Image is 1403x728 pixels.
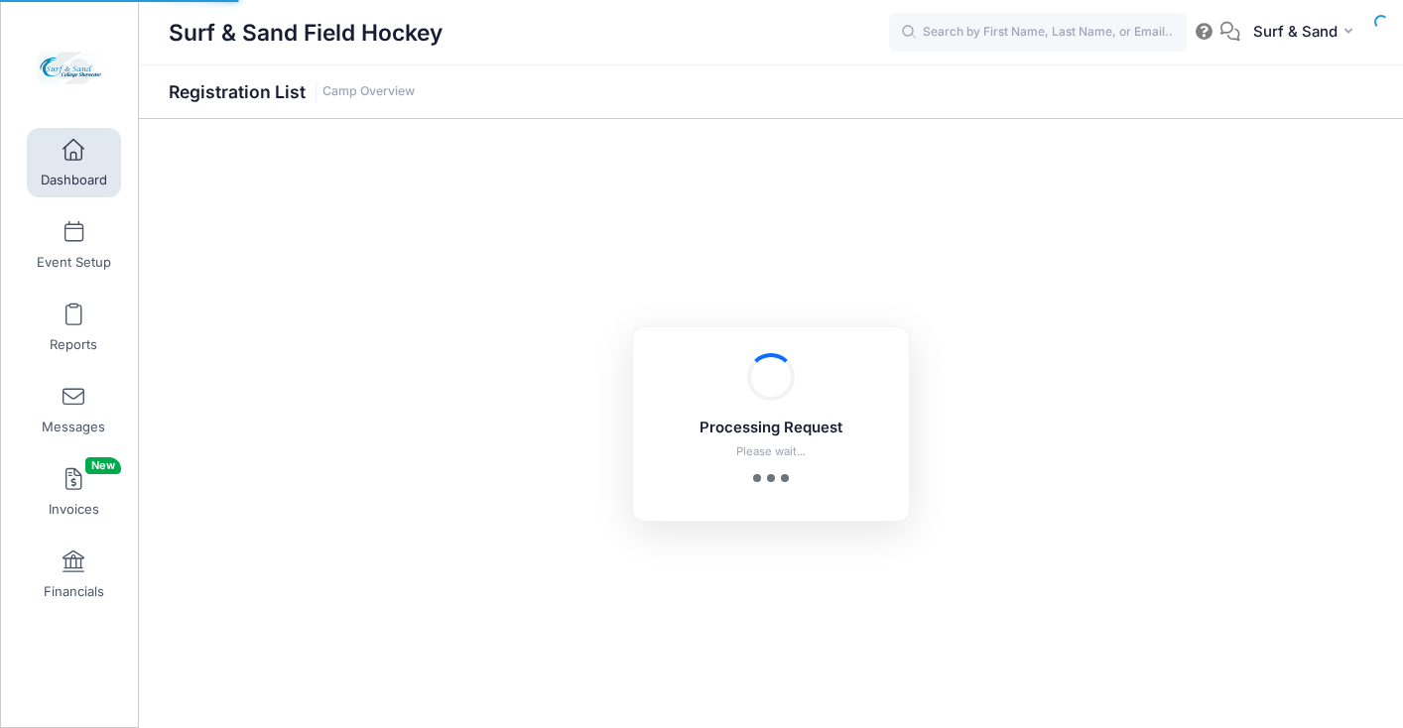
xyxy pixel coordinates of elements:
[1,21,140,115] a: Surf & Sand Field Hockey
[322,84,415,99] a: Camp Overview
[27,128,121,197] a: Dashboard
[659,443,883,460] p: Please wait...
[49,501,99,518] span: Invoices
[27,457,121,527] a: InvoicesNew
[85,457,121,474] span: New
[37,254,111,271] span: Event Setup
[42,419,105,435] span: Messages
[27,210,121,280] a: Event Setup
[169,10,443,56] h1: Surf & Sand Field Hockey
[27,293,121,362] a: Reports
[44,583,104,600] span: Financials
[1253,21,1338,43] span: Surf & Sand
[27,540,121,609] a: Financials
[889,13,1187,53] input: Search by First Name, Last Name, or Email...
[659,420,883,437] h5: Processing Request
[41,172,107,188] span: Dashboard
[34,31,108,105] img: Surf & Sand Field Hockey
[27,375,121,444] a: Messages
[50,336,97,353] span: Reports
[169,81,415,102] h1: Registration List
[1240,10,1373,56] button: Surf & Sand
